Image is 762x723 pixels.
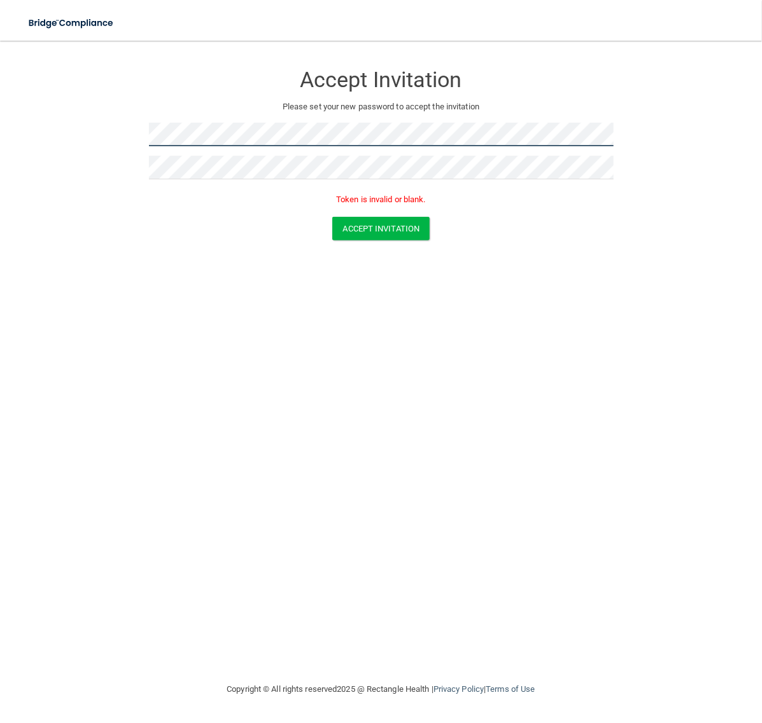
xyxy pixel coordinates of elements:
p: Please set your new password to accept the invitation [159,99,604,114]
p: Token is invalid or blank. [149,192,614,207]
h3: Accept Invitation [149,68,614,92]
a: Privacy Policy [434,684,484,694]
button: Accept Invitation [332,217,430,240]
img: bridge_compliance_login_screen.278c3ca4.svg [19,10,124,36]
a: Terms of Use [486,684,535,694]
div: Copyright © All rights reserved 2025 @ Rectangle Health | | [149,669,614,710]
